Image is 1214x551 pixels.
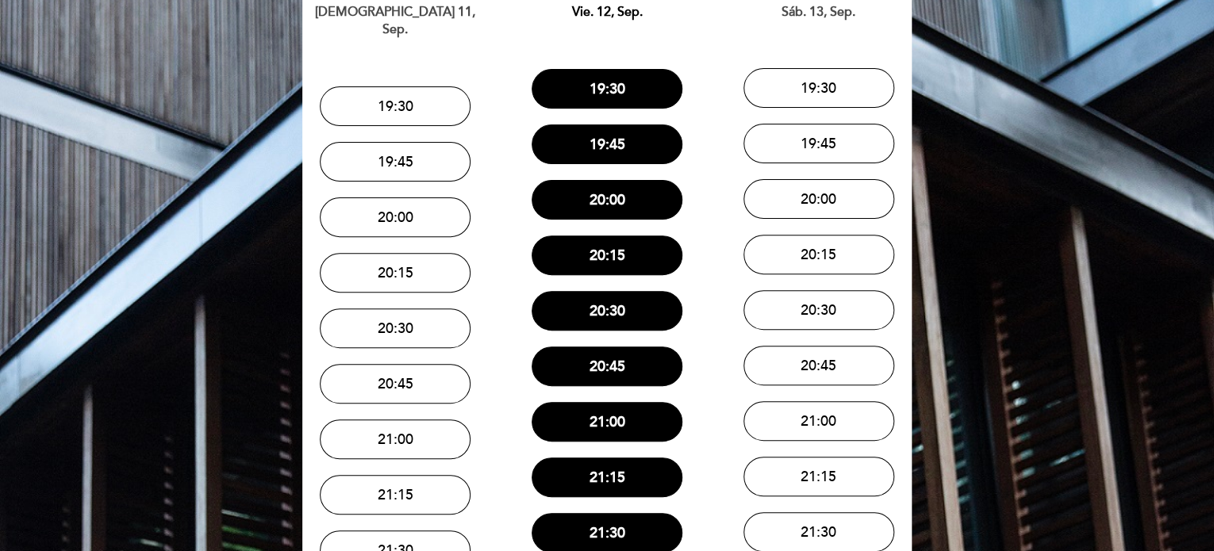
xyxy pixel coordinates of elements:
[320,419,471,459] button: 21:00
[532,402,682,442] button: 21:00
[743,346,894,385] button: 20:45
[532,69,682,109] button: 19:30
[320,475,471,515] button: 21:15
[302,3,490,40] div: [DEMOGRAPHIC_DATA] 11, sep.
[320,142,471,182] button: 19:45
[320,253,471,293] button: 20:15
[743,290,894,330] button: 20:30
[743,124,894,163] button: 19:45
[743,457,894,496] button: 21:15
[743,179,894,219] button: 20:00
[320,86,471,126] button: 19:30
[724,3,912,21] div: sáb. 13, sep.
[743,68,894,108] button: 19:30
[532,235,682,275] button: 20:15
[320,197,471,237] button: 20:00
[320,364,471,404] button: 20:45
[532,457,682,497] button: 21:15
[532,346,682,386] button: 20:45
[320,308,471,348] button: 20:30
[743,401,894,441] button: 21:00
[532,180,682,220] button: 20:00
[513,3,701,21] div: vie. 12, sep.
[532,124,682,164] button: 19:45
[743,235,894,274] button: 20:15
[532,291,682,331] button: 20:30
